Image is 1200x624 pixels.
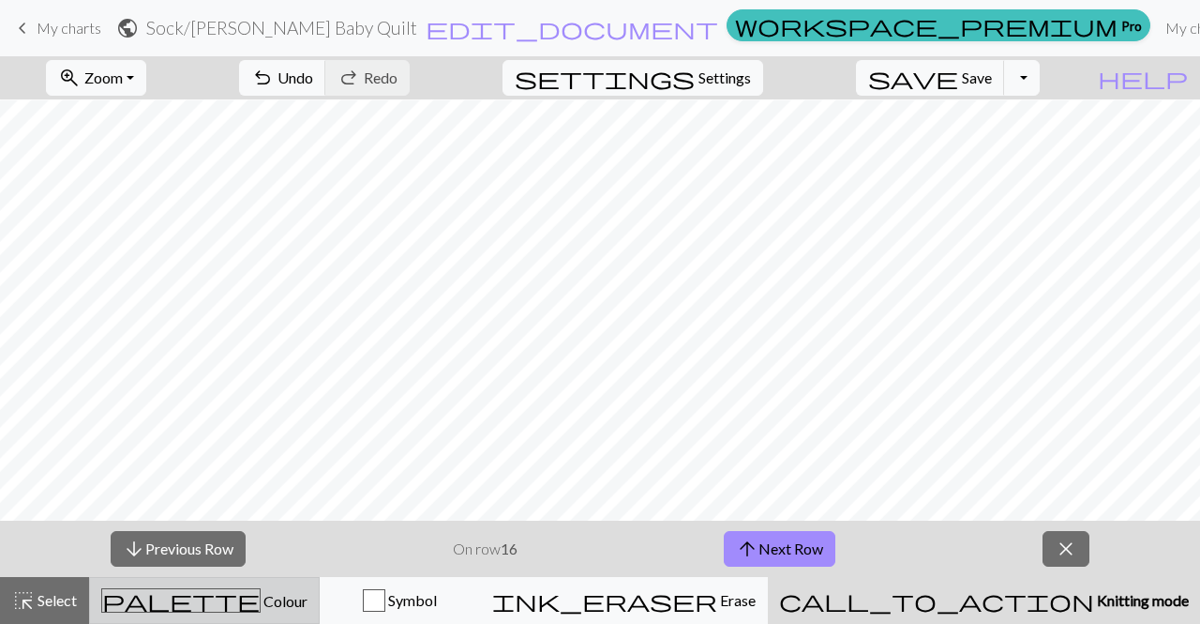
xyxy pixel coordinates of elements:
[502,60,763,96] button: SettingsSettings
[46,60,146,96] button: Zoom
[453,538,517,560] p: On row
[736,536,758,562] span: arrow_upward
[35,591,77,609] span: Select
[37,19,101,37] span: My charts
[768,577,1200,624] button: Knitting mode
[480,577,768,624] button: Erase
[320,577,480,624] button: Symbol
[251,65,274,91] span: undo
[779,587,1094,614] span: call_to_action
[698,67,751,89] span: Settings
[385,591,437,609] span: Symbol
[116,15,139,41] span: public
[501,540,517,557] strong: 16
[1094,591,1189,609] span: Knitting mode
[11,15,34,41] span: keyboard_arrow_left
[515,65,695,91] span: settings
[868,65,958,91] span: save
[239,60,326,96] button: Undo
[277,68,313,86] span: Undo
[1055,536,1077,562] span: close
[735,12,1117,38] span: workspace_premium
[724,531,835,567] button: Next Row
[89,577,320,624] button: Colour
[123,536,145,562] span: arrow_downward
[84,68,123,86] span: Zoom
[856,60,1005,96] button: Save
[111,531,246,567] button: Previous Row
[261,592,307,610] span: Colour
[146,17,417,38] h2: Sock / [PERSON_NAME] Baby Quilt
[1098,65,1188,91] span: help
[11,12,101,44] a: My charts
[58,65,81,91] span: zoom_in
[515,67,695,89] i: Settings
[962,68,992,86] span: Save
[426,15,718,41] span: edit_document
[717,591,756,609] span: Erase
[12,587,35,614] span: highlight_alt
[727,9,1150,41] a: Pro
[102,587,260,614] span: palette
[492,587,717,614] span: ink_eraser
